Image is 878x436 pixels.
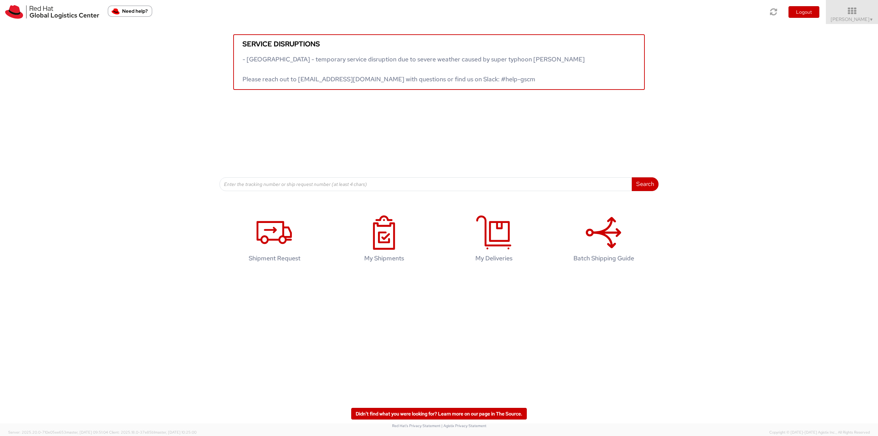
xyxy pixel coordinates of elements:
[392,423,440,428] a: Red Hat's Privacy Statement
[223,208,326,272] a: Shipment Request
[442,208,545,272] a: My Deliveries
[108,5,152,17] button: Need help?
[242,40,636,48] h5: Service disruptions
[155,430,197,435] span: master, [DATE] 10:25:00
[788,6,819,18] button: Logout
[109,430,197,435] span: Client: 2025.18.0-37e85b1
[233,34,645,90] a: Service disruptions - [GEOGRAPHIC_DATA] - temporary service disruption due to severe weather caus...
[230,255,319,262] h4: Shipment Request
[219,177,632,191] input: Enter the tracking number or ship request number (at least 4 chars)
[769,430,870,435] span: Copyright © [DATE]-[DATE] Agistix Inc., All Rights Reserved
[8,430,108,435] span: Server: 2025.20.0-710e05ee653
[242,55,585,83] span: - [GEOGRAPHIC_DATA] - temporary service disruption due to severe weather caused by super typhoon ...
[831,16,874,22] span: [PERSON_NAME]
[340,255,428,262] h4: My Shipments
[351,408,527,420] a: Didn't find what you were looking for? Learn more on our page in The Source.
[441,423,486,428] a: | Agistix Privacy Statement
[559,255,648,262] h4: Batch Shipping Guide
[66,430,108,435] span: master, [DATE] 09:51:04
[450,255,538,262] h4: My Deliveries
[632,177,658,191] button: Search
[869,17,874,22] span: ▼
[333,208,436,272] a: My Shipments
[5,5,99,19] img: rh-logistics-00dfa346123c4ec078e1.svg
[552,208,655,272] a: Batch Shipping Guide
